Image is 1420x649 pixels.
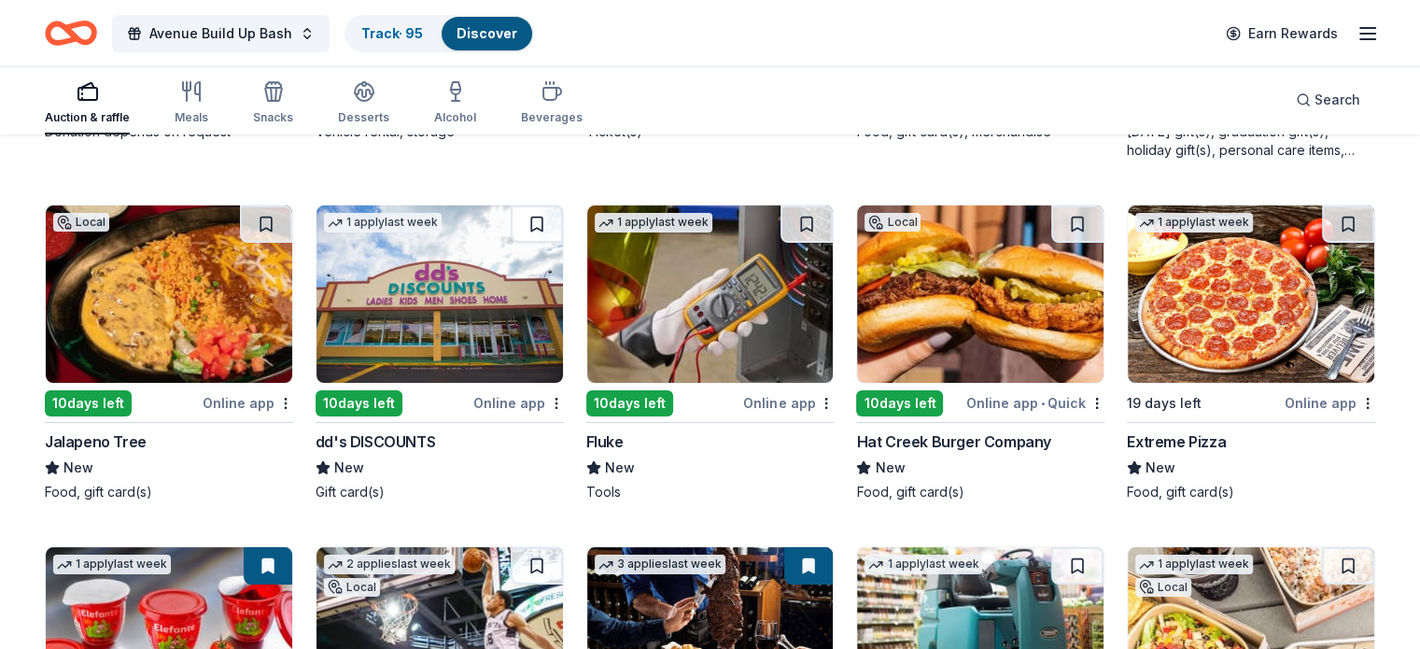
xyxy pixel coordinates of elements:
[324,578,380,597] div: Local
[344,15,534,52] button: Track· 95Discover
[1127,205,1375,501] a: Image for Extreme Pizza1 applylast week19 days leftOnline appExtreme PizzaNewFood, gift card(s)
[1041,396,1045,411] span: •
[875,457,905,479] span: New
[63,457,93,479] span: New
[966,391,1104,415] div: Online app Quick
[149,22,292,45] span: Avenue Build Up Bash
[1127,392,1202,415] div: 19 days left
[324,213,442,233] div: 1 apply last week
[316,205,563,383] img: Image for dd's DISCOUNTS
[46,205,292,383] img: Image for Jalapeno Tree
[1127,122,1375,160] div: [DATE] gift(s), graduation gift(s), holiday gift(s), personal care items, one-on-one career coach...
[203,391,293,415] div: Online app
[856,483,1104,501] div: Food, gift card(s)
[856,390,943,416] div: 10 days left
[1281,81,1375,119] button: Search
[45,390,132,416] div: 10 days left
[45,11,97,55] a: Home
[586,390,673,416] div: 10 days left
[856,205,1104,501] a: Image for Hat Creek Burger CompanyLocal10days leftOnline app•QuickHat Creek Burger CompanyNewFood...
[457,25,517,41] a: Discover
[1128,205,1374,383] img: Image for Extreme Pizza
[316,390,402,416] div: 10 days left
[586,483,835,501] div: Tools
[865,213,921,232] div: Local
[338,73,389,134] button: Desserts
[253,110,293,125] div: Snacks
[857,205,1104,383] img: Image for Hat Creek Burger Company
[175,110,208,125] div: Meals
[1135,555,1253,574] div: 1 apply last week
[605,457,635,479] span: New
[53,555,171,574] div: 1 apply last week
[45,205,293,501] a: Image for Jalapeno TreeLocal10days leftOnline appJalapeno TreeNewFood, gift card(s)
[338,110,389,125] div: Desserts
[175,73,208,134] button: Meals
[45,483,293,501] div: Food, gift card(s)
[743,391,834,415] div: Online app
[334,457,364,479] span: New
[316,483,564,501] div: Gift card(s)
[434,73,476,134] button: Alcohol
[586,430,624,453] div: Fluke
[521,73,583,134] button: Beverages
[316,205,564,501] a: Image for dd's DISCOUNTS1 applylast week10days leftOnline appdd's DISCOUNTSNewGift card(s)
[865,555,982,574] div: 1 apply last week
[1315,89,1360,111] span: Search
[1135,578,1191,597] div: Local
[316,430,435,453] div: dd's DISCOUNTS
[1146,457,1175,479] span: New
[112,15,330,52] button: Avenue Build Up Bash
[361,25,423,41] a: Track· 95
[586,205,835,501] a: Image for Fluke1 applylast week10days leftOnline appFlukeNewTools
[856,430,1050,453] div: Hat Creek Burger Company
[1135,213,1253,233] div: 1 apply last week
[53,213,109,232] div: Local
[473,391,564,415] div: Online app
[45,430,147,453] div: Jalapeno Tree
[324,555,455,574] div: 2 applies last week
[45,110,130,125] div: Auction & raffle
[253,73,293,134] button: Snacks
[45,73,130,134] button: Auction & raffle
[595,213,712,233] div: 1 apply last week
[434,110,476,125] div: Alcohol
[1285,391,1375,415] div: Online app
[521,110,583,125] div: Beverages
[1127,483,1375,501] div: Food, gift card(s)
[1127,430,1226,453] div: Extreme Pizza
[587,205,834,383] img: Image for Fluke
[1215,17,1349,50] a: Earn Rewards
[595,555,725,574] div: 3 applies last week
